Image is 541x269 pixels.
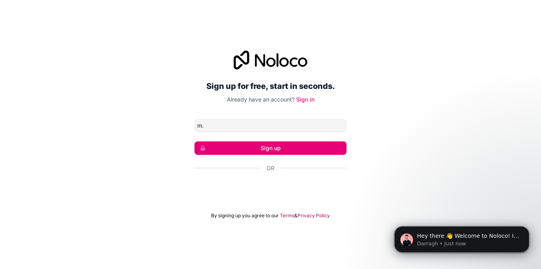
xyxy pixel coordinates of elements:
[190,181,351,198] iframe: Sign in with Google Button
[227,96,295,103] span: Already have an account?
[294,213,297,219] span: &
[194,141,347,155] button: Sign up
[194,79,347,93] h2: Sign up for free, start in seconds.
[297,213,330,219] a: Privacy Policy
[383,210,541,265] iframe: Intercom notifications message
[194,119,347,132] input: Email address
[280,213,294,219] a: Terms
[267,164,274,172] span: Or
[296,96,314,103] a: Sign in
[211,213,279,219] span: By signing up you agree to our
